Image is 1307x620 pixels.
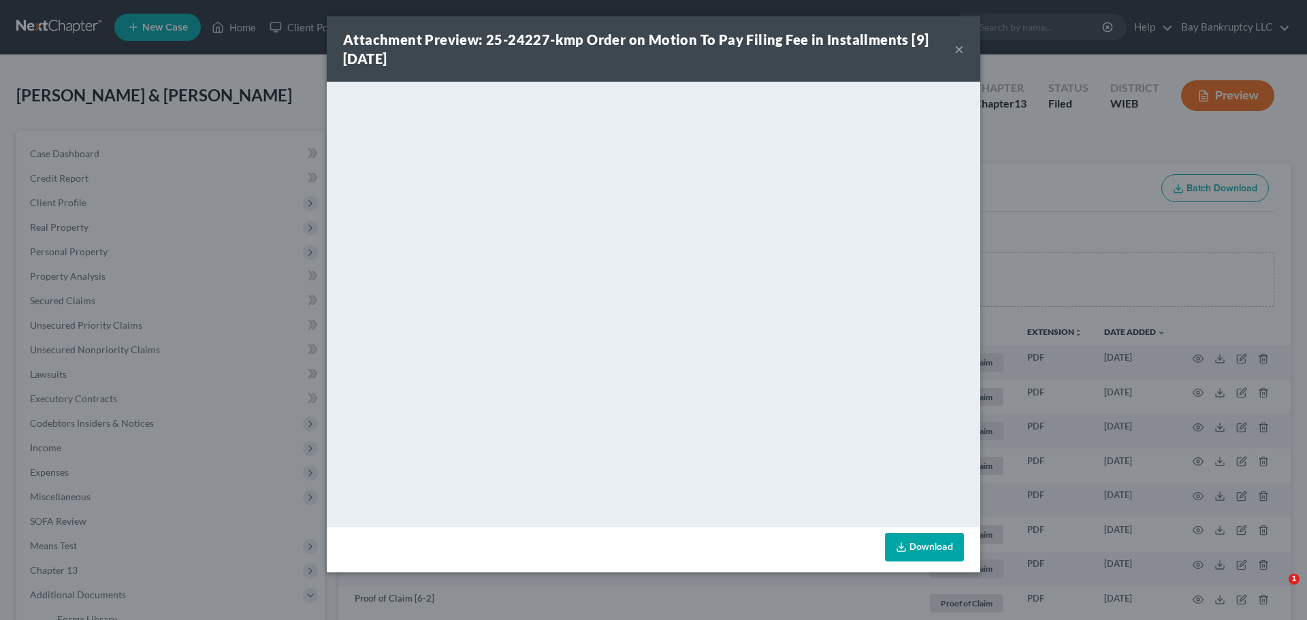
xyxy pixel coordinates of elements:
[1261,574,1293,606] iframe: Intercom live chat
[954,41,964,57] button: ×
[1289,574,1300,585] span: 1
[343,31,929,67] strong: Attachment Preview: 25-24227-kmp Order on Motion To Pay Filing Fee in Installments [9] [DATE]
[327,82,980,524] iframe: <object ng-attr-data='[URL][DOMAIN_NAME]' type='application/pdf' width='100%' height='650px'></ob...
[885,533,964,561] a: Download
